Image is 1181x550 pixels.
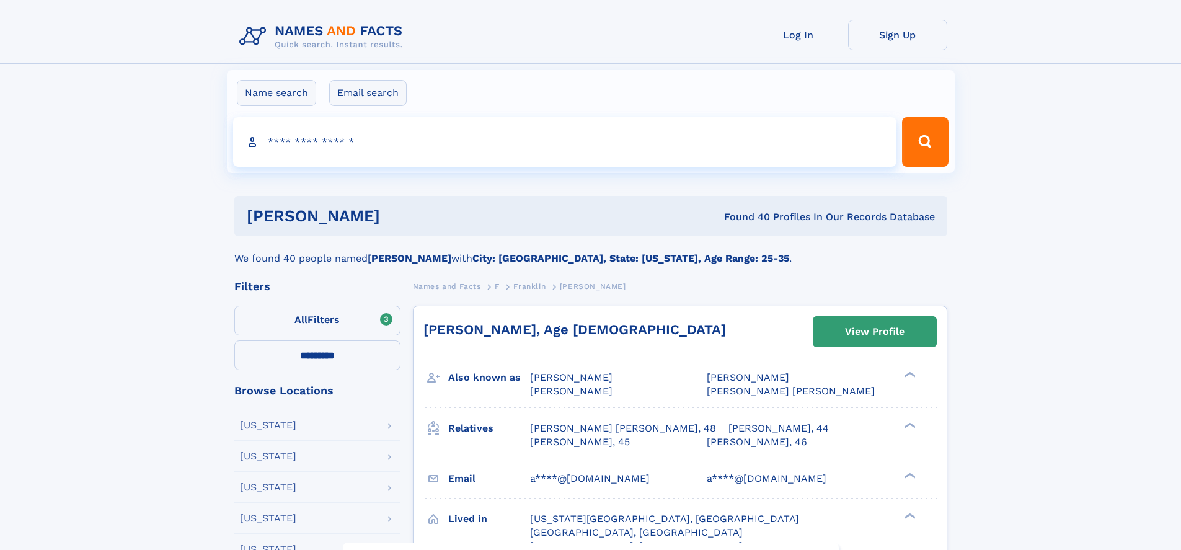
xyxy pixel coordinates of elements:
[552,210,935,224] div: Found 40 Profiles In Our Records Database
[240,513,296,523] div: [US_STATE]
[240,482,296,492] div: [US_STATE]
[448,508,530,530] h3: Lived in
[234,281,400,292] div: Filters
[749,20,848,50] a: Log In
[530,526,743,538] span: [GEOGRAPHIC_DATA], [GEOGRAPHIC_DATA]
[234,236,947,266] div: We found 40 people named with .
[707,371,789,383] span: [PERSON_NAME]
[813,317,936,347] a: View Profile
[901,421,916,429] div: ❯
[423,322,726,337] a: [PERSON_NAME], Age [DEMOGRAPHIC_DATA]
[472,252,789,264] b: City: [GEOGRAPHIC_DATA], State: [US_STATE], Age Range: 25-35
[530,435,630,449] a: [PERSON_NAME], 45
[368,252,451,264] b: [PERSON_NAME]
[728,422,829,435] a: [PERSON_NAME], 44
[240,451,296,461] div: [US_STATE]
[530,513,799,525] span: [US_STATE][GEOGRAPHIC_DATA], [GEOGRAPHIC_DATA]
[329,80,407,106] label: Email search
[707,385,875,397] span: [PERSON_NAME] [PERSON_NAME]
[901,371,916,379] div: ❯
[234,306,400,335] label: Filters
[247,208,552,224] h1: [PERSON_NAME]
[448,418,530,439] h3: Relatives
[902,117,948,167] button: Search Button
[495,282,500,291] span: F
[237,80,316,106] label: Name search
[240,420,296,430] div: [US_STATE]
[234,20,413,53] img: Logo Names and Facts
[448,367,530,388] h3: Also known as
[901,471,916,479] div: ❯
[234,385,400,396] div: Browse Locations
[233,117,897,167] input: search input
[530,422,716,435] a: [PERSON_NAME] [PERSON_NAME], 48
[707,435,807,449] a: [PERSON_NAME], 46
[560,282,626,291] span: [PERSON_NAME]
[513,278,546,294] a: Franklin
[294,314,307,326] span: All
[448,468,530,489] h3: Email
[530,385,613,397] span: [PERSON_NAME]
[845,317,905,346] div: View Profile
[495,278,500,294] a: F
[848,20,947,50] a: Sign Up
[901,512,916,520] div: ❯
[413,278,481,294] a: Names and Facts
[513,282,546,291] span: Franklin
[530,371,613,383] span: [PERSON_NAME]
